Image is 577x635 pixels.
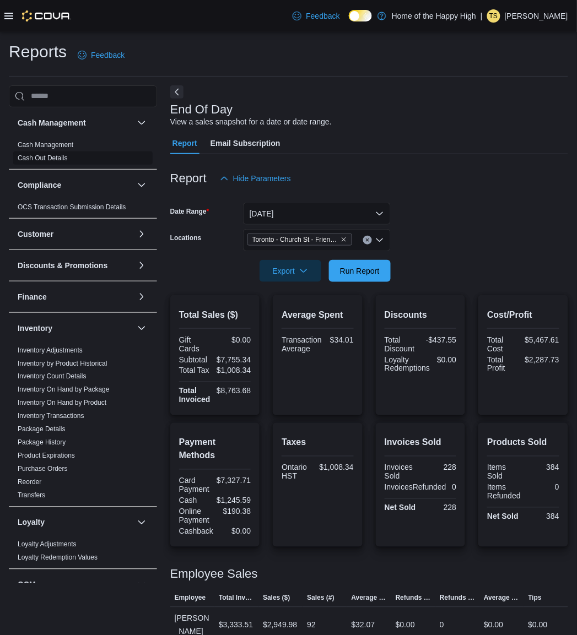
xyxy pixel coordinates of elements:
[487,512,519,521] strong: Net Sold
[282,463,315,481] div: Ontario HST
[18,452,75,460] a: Product Expirations
[18,399,106,408] span: Inventory On Hand by Product
[179,476,212,494] div: Card Payment
[487,483,521,501] div: Items Refunded
[170,234,202,242] label: Locations
[9,41,67,63] h1: Reports
[487,335,520,353] div: Total Cost
[218,527,251,536] div: $0.00
[18,386,110,394] a: Inventory On Hand by Package
[18,154,68,162] a: Cash Out Details
[307,594,334,603] span: Sales (#)
[282,436,354,449] h2: Taxes
[247,234,352,246] span: Toronto - Church St - Friendly Stranger
[243,203,391,225] button: [DATE]
[18,579,36,590] h3: OCM
[18,439,66,447] a: Package History
[233,173,291,184] span: Hide Parameters
[170,568,258,581] h3: Employee Sales
[18,323,52,334] h3: Inventory
[9,200,157,218] div: Compliance
[217,355,251,364] div: $7,755.34
[505,9,568,23] p: [PERSON_NAME]
[18,359,107,368] span: Inventory by Product Historical
[217,496,251,505] div: $1,245.59
[423,463,456,472] div: 228
[18,517,133,528] button: Loyalty
[170,85,184,99] button: Next
[263,618,297,632] div: $2,949.98
[18,452,75,460] span: Product Expirations
[529,594,542,603] span: Tips
[451,483,456,492] div: 0
[135,322,148,335] button: Inventory
[18,478,41,487] span: Reorder
[18,291,133,302] button: Finance
[9,344,157,507] div: Inventory
[179,308,251,322] h2: Total Sales ($)
[18,491,45,500] span: Transfers
[217,387,251,395] div: $8,763.68
[525,335,559,344] div: $5,467.61
[352,594,387,603] span: Average Sale
[282,335,322,353] div: Transaction Average
[217,476,251,485] div: $7,327.71
[282,308,354,322] h2: Average Spent
[526,463,559,472] div: 384
[18,465,68,474] span: Purchase Orders
[18,425,66,434] span: Package Details
[18,203,126,211] span: OCS Transaction Submission Details
[170,207,209,216] label: Date Range
[18,465,68,473] a: Purchase Orders
[385,483,446,492] div: InvoicesRefunded
[217,366,251,375] div: $1,008.34
[175,594,206,603] span: Employee
[135,227,148,241] button: Customer
[215,167,295,189] button: Hide Parameters
[18,426,66,433] a: Package Details
[487,308,559,322] h2: Cost/Profit
[423,335,456,344] div: -$437.55
[18,323,133,334] button: Inventory
[320,463,354,472] div: $1,008.34
[179,355,212,364] div: Subtotal
[526,483,559,492] div: 0
[440,594,475,603] span: Refunds (#)
[219,618,253,632] div: $3,333.51
[18,554,98,562] a: Loyalty Redemption Values
[340,265,380,276] span: Run Report
[179,335,213,353] div: Gift Cards
[375,236,384,245] button: Open list of options
[211,132,281,154] span: Email Subscription
[525,355,559,364] div: $2,287.73
[363,236,372,245] button: Clear input
[385,308,457,322] h2: Discounts
[18,180,61,191] h3: Compliance
[288,5,344,27] a: Feedback
[526,512,559,521] div: 384
[179,507,213,525] div: Online Payment
[306,10,339,21] span: Feedback
[170,103,233,116] h3: End Of Day
[484,618,503,632] div: $0.00
[18,412,84,421] span: Inventory Transactions
[18,260,133,271] button: Discounts & Promotions
[481,9,483,23] p: |
[18,372,87,381] span: Inventory Count Details
[135,578,148,591] button: OCM
[396,594,431,603] span: Refunds ($)
[18,180,133,191] button: Compliance
[135,290,148,303] button: Finance
[487,436,559,449] h2: Products Sold
[9,138,157,169] div: Cash Management
[385,335,418,353] div: Total Discount
[18,260,107,271] h3: Discounts & Promotions
[529,618,548,632] div: $0.00
[18,579,133,590] button: OCM
[179,436,251,463] h2: Payment Methods
[307,618,316,632] div: 92
[392,9,476,23] p: Home of the Happy High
